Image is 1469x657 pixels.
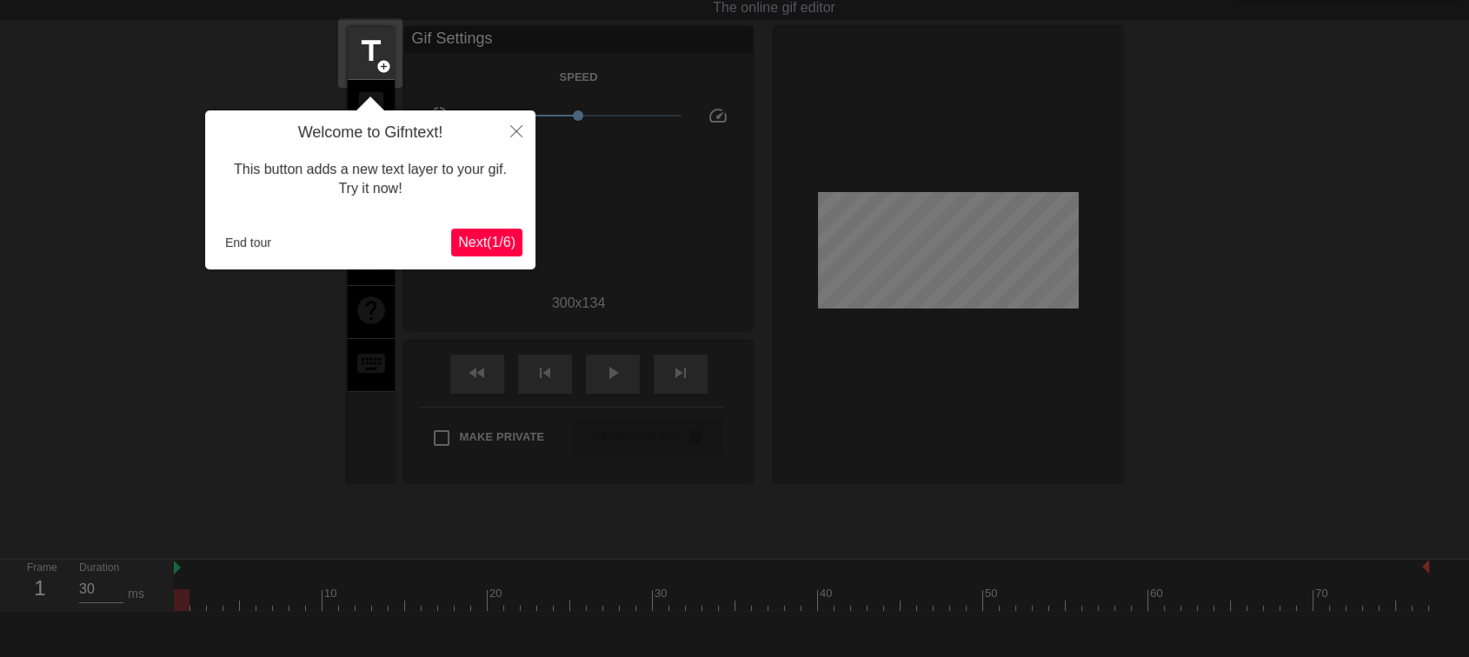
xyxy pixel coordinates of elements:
button: Close [497,110,535,150]
span: Next ( 1 / 6 ) [458,235,515,249]
button: End tour [218,229,278,255]
button: Next [451,229,522,256]
h4: Welcome to Gifntext! [218,123,522,143]
div: This button adds a new text layer to your gif. Try it now! [218,143,522,216]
